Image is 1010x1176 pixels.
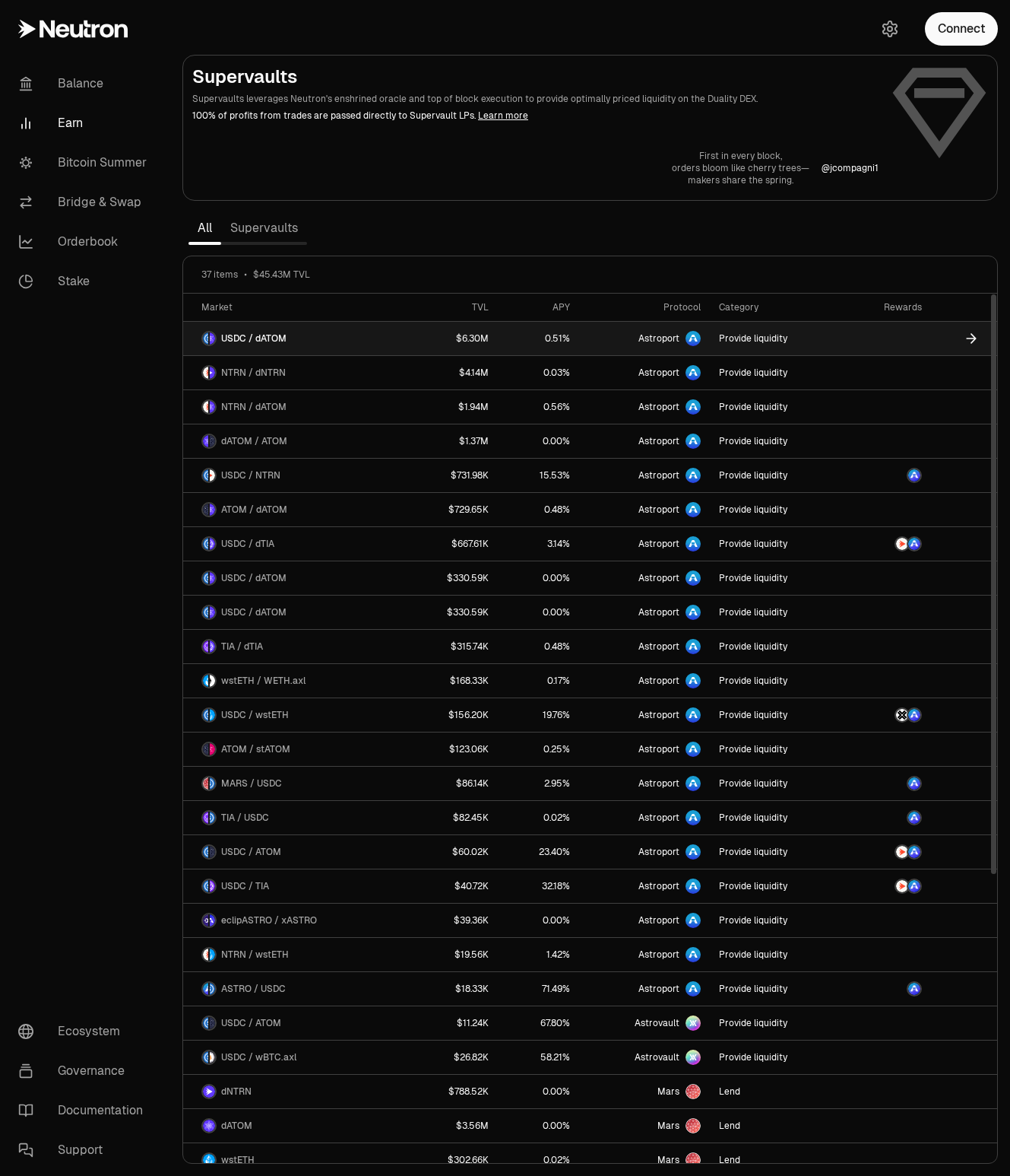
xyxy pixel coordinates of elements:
[210,914,215,926] img: xASTRO Logo
[498,664,579,698] a: 0.17%
[210,777,215,790] img: USDC Logo
[183,767,404,800] a: MARS LogoUSDC LogoMARS / USDC
[203,743,208,755] img: ATOM Logo
[908,812,920,824] img: ASTRO Logo
[498,596,579,629] a: 0.00%
[210,435,215,447] img: ATOM Logo
[183,459,404,492] a: USDC LogoNTRN LogoUSDC / NTRN
[183,869,404,903] a: USDC LogoTIA LogoUSDC / TIA
[498,493,579,526] a: 0.48%
[404,1109,497,1143] a: $3.56M
[203,914,208,926] img: eclipASTRO Logo
[183,596,404,629] a: USDC LogodATOM LogoUSDC / dATOM
[579,459,710,492] a: Astroport
[404,459,497,492] a: $731.98K
[210,846,215,858] img: ATOM Logo
[908,880,920,892] img: ASTRO Logo
[638,640,679,653] span: Astroport
[710,869,844,903] a: Provide liquidity
[710,1041,844,1074] a: Provide liquidity
[183,424,404,458] a: dATOM LogoATOM LogodATOM / ATOM
[710,1075,844,1108] a: Lend
[498,424,579,458] a: 0.00%
[710,1006,844,1040] a: Provide liquidity
[822,162,879,174] p: @ jcompagni1
[183,1075,404,1108] a: dNTRN LogodNTRN
[638,606,679,618] span: Astroport
[203,675,208,687] img: wstETH Logo
[210,949,215,961] img: wstETH Logo
[183,972,404,1006] a: ASTRO LogoUSDC LogoASTRO / USDC
[710,493,844,526] a: Provide liquidity
[638,332,679,345] span: Astroport
[183,733,404,766] a: ATOM LogostATOM LogoATOM / stATOM
[221,213,307,243] a: Supervaults
[404,869,497,903] a: $40.72K
[710,356,844,389] a: Provide liquidity
[210,675,215,687] img: WETH.axl Logo
[638,367,679,379] span: Astroport
[579,561,710,595] a: Astroport
[925,12,998,46] button: Connect
[203,640,208,653] img: TIA Logo
[201,301,395,313] div: Market
[203,1120,215,1132] img: dATOM Logo
[404,733,497,766] a: $123.06K
[638,572,679,584] span: Astroport
[478,110,528,122] a: Learn more
[404,835,497,869] a: $60.02K
[404,904,497,937] a: $39.36K
[183,801,404,834] a: TIA LogoUSDC LogoTIA / USDC
[221,1051,296,1063] span: USDC / wBTC.axl
[210,640,215,653] img: dTIA Logo
[657,1154,679,1166] span: Mars
[6,183,164,222] a: Bridge & Swap
[908,469,920,482] img: ASTRO Logo
[6,1091,164,1130] a: Documentation
[221,914,317,926] span: eclipASTRO / xASTRO
[710,322,844,355] a: Provide liquidity
[672,174,809,186] p: makers share the spring.
[6,64,164,103] a: Balance
[203,367,208,379] img: NTRN Logo
[183,1109,404,1143] a: dATOM LogodATOM
[579,1075,710,1108] a: Mars
[210,401,215,413] img: dATOM Logo
[579,356,710,389] a: Astroport
[579,869,710,903] a: Astroport
[579,390,710,424] a: Astroport
[221,743,290,755] span: ATOM / stATOM
[579,322,710,355] a: Astroport
[710,459,844,492] a: Provide liquidity
[210,538,215,550] img: dTIA Logo
[192,65,879,89] h2: Supervaults
[908,846,920,858] img: ASTRO Logo
[908,709,920,721] img: ASTRO Logo
[710,698,844,732] a: Provide liquidity
[579,424,710,458] a: Astroport
[822,162,879,174] a: @jcompagni1
[210,743,215,755] img: stATOM Logo
[183,630,404,663] a: TIA LogodTIA LogoTIA / dTIA
[498,904,579,937] a: 0.00%
[498,869,579,903] a: 32.18%
[6,143,164,183] a: Bitcoin Summer
[498,733,579,766] a: 0.25%
[221,1154,255,1166] span: wstETH
[203,1051,208,1063] img: USDC Logo
[635,1017,679,1029] span: Astrovault
[203,983,208,995] img: ASTRO Logo
[210,367,215,379] img: dNTRN Logo
[404,561,497,595] a: $330.59K
[710,424,844,458] a: Provide liquidity
[710,972,844,1006] a: Provide liquidity
[203,1085,215,1098] img: dNTRN Logo
[844,869,931,903] a: NTRN LogoASTRO Logo
[638,469,679,482] span: Astroport
[853,301,922,313] div: Rewards
[579,1006,710,1040] a: Astrovault
[710,630,844,663] a: Provide liquidity
[498,767,579,800] a: 2.95%
[221,332,287,345] span: USDC / dATOM
[203,401,208,413] img: NTRN Logo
